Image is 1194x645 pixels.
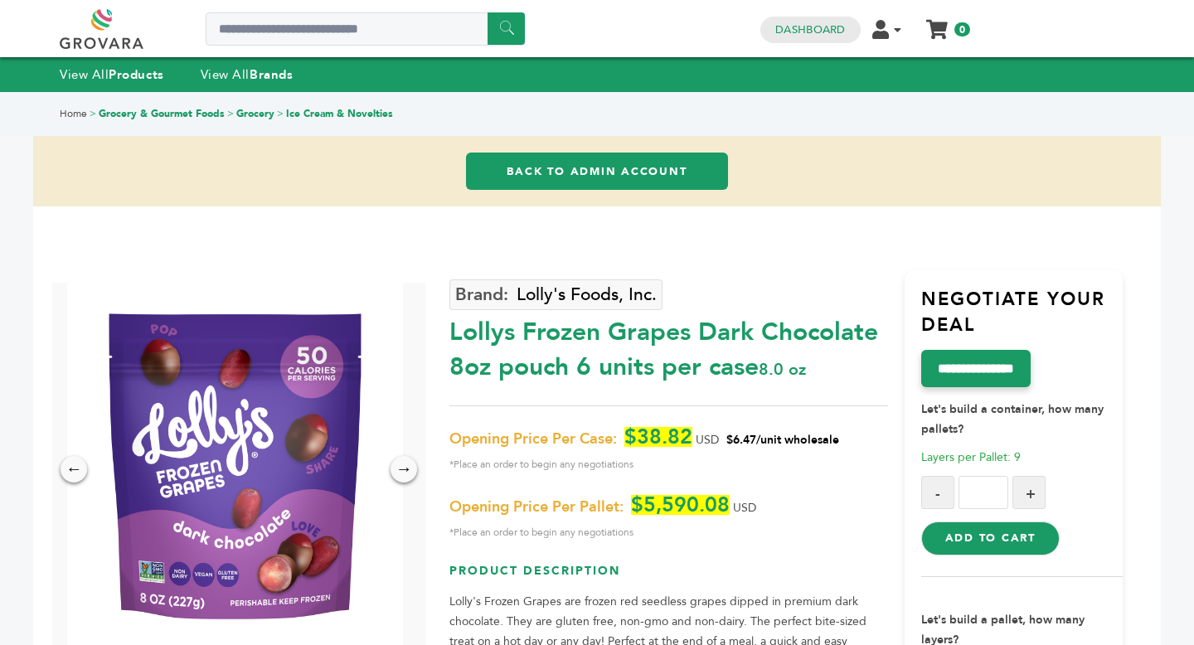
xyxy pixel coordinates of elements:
[109,66,163,83] strong: Products
[775,22,845,37] a: Dashboard
[60,107,87,120] a: Home
[733,500,756,516] span: USD
[1012,476,1046,509] button: +
[90,107,96,120] span: >
[449,279,663,310] a: Lolly's Foods, Inc.
[201,66,294,83] a: View AllBrands
[60,66,164,83] a: View AllProducts
[99,107,225,120] a: Grocery & Gourmet Foods
[449,429,617,449] span: Opening Price Per Case:
[759,358,806,381] span: 8.0 oz
[449,307,887,385] div: Lollys Frozen Grapes Dark Chocolate 8oz pouch 6 units per case
[277,107,284,120] span: >
[954,22,970,36] span: 0
[391,456,417,483] div: →
[631,495,730,515] span: $5,590.08
[206,12,525,46] input: Search a product or brand...
[236,107,274,120] a: Grocery
[449,522,887,542] span: *Place an order to begin any negotiations
[928,15,947,32] a: My Cart
[449,563,887,592] h3: Product Description
[921,449,1021,465] span: Layers per Pallet: 9
[726,432,839,448] span: $6.47/unit wholesale
[466,153,728,190] a: Back to Admin Account
[61,456,87,483] div: ←
[921,401,1104,437] strong: Let's build a container, how many pallets?
[449,497,624,517] span: Opening Price Per Pallet:
[250,66,293,83] strong: Brands
[921,476,954,509] button: -
[449,454,887,474] span: *Place an order to begin any negotiations
[921,521,1060,555] button: Add to Cart
[696,432,719,448] span: USD
[624,427,692,447] span: $38.82
[286,107,393,120] a: Ice Cream & Novelties
[227,107,234,120] span: >
[921,287,1124,351] h3: Negotiate Your Deal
